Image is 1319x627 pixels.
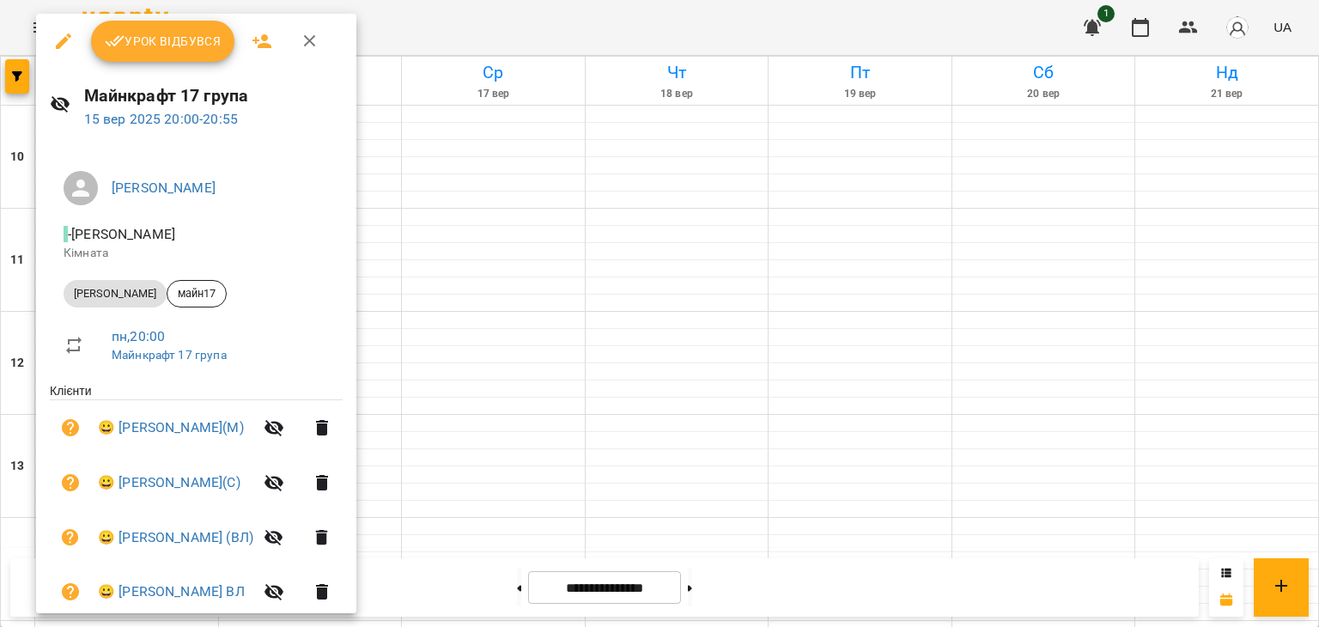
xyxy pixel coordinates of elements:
h6: Майнкрафт 17 група [84,82,343,109]
a: 😀 [PERSON_NAME](М) [98,417,244,438]
button: Урок відбувся [91,21,235,62]
button: Візит ще не сплачено. Додати оплату? [50,571,91,612]
span: майн17 [167,286,226,301]
a: 15 вер 2025 20:00-20:55 [84,111,238,127]
a: Майнкрафт 17 група [112,348,227,362]
span: - [PERSON_NAME] [64,226,179,242]
a: 😀 [PERSON_NAME] ВЛ [98,581,245,602]
a: [PERSON_NAME] [112,180,216,196]
button: Візит ще не сплачено. Додати оплату? [50,517,91,558]
button: Візит ще не сплачено. Додати оплату? [50,407,91,448]
button: Візит ще не сплачено. Додати оплату? [50,462,91,503]
a: 😀 [PERSON_NAME](С) [98,472,240,493]
a: пн , 20:00 [112,328,165,344]
p: Кімната [64,245,329,262]
div: майн17 [167,280,227,307]
a: 😀 [PERSON_NAME] (ВЛ) [98,527,253,548]
span: [PERSON_NAME] [64,286,167,301]
span: Урок відбувся [105,31,222,52]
